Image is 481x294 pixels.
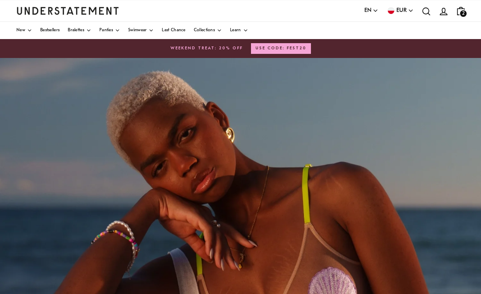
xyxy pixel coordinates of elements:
[230,28,241,32] span: Learn
[99,22,120,39] a: Panties
[251,43,311,54] button: USE CODE: FEST20
[68,22,91,39] a: Bralettes
[194,28,215,32] span: Collections
[99,28,113,32] span: Panties
[40,28,60,32] span: Bestsellers
[128,28,147,32] span: Swimwear
[396,6,407,15] span: EUR
[162,22,185,39] a: Last Chance
[170,45,243,52] span: WEEKEND TREAT: 20% OFF
[364,6,378,15] button: EN
[452,2,469,19] a: 2
[40,22,60,39] a: Bestsellers
[460,10,467,17] span: 2
[16,28,25,32] span: New
[387,6,414,15] button: EUR
[16,43,465,54] a: WEEKEND TREAT: 20% OFFUSE CODE: FEST20
[230,22,248,39] a: Learn
[16,22,32,39] a: New
[364,6,371,15] span: EN
[68,28,84,32] span: Bralettes
[16,7,119,14] a: Understatement Homepage
[194,22,222,39] a: Collections
[162,28,185,32] span: Last Chance
[128,22,154,39] a: Swimwear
